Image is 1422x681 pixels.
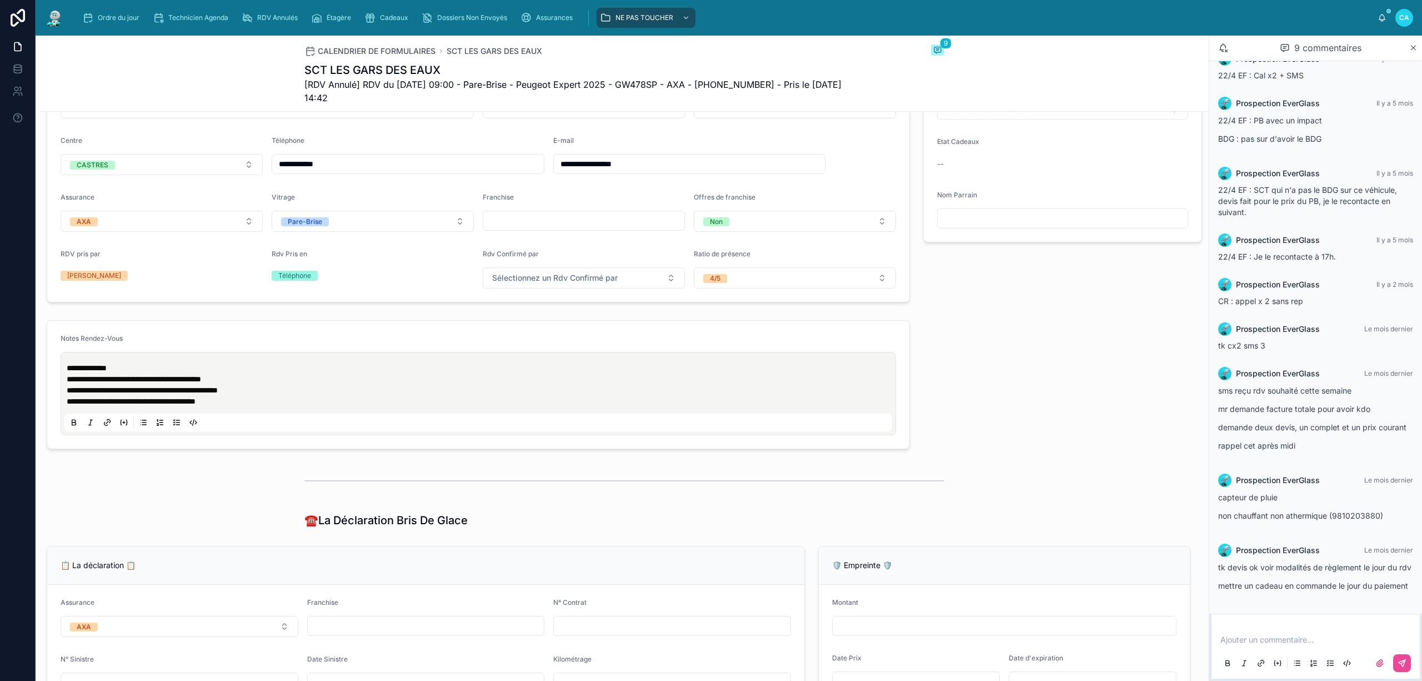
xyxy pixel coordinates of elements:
font: Franchise [307,598,338,607]
font: RDV Annulés [257,13,298,22]
font: Sélectionnez un Rdv Confirmé par [492,273,618,282]
font: Le mois dernier [1364,546,1413,554]
font: Prospection [1236,280,1280,289]
img: Logo de l'application [44,9,64,27]
font: mr demande facture totale pour avoir kdo [1218,404,1370,414]
font: 🛡️ Empreinte 🛡️ [832,560,892,570]
font: demande deux devis, un complet et un prix courant [1218,422,1406,432]
font: Technicien Agenda [168,13,228,22]
font: Prospection [1236,235,1280,245]
font: EverGlass [1283,54,1320,63]
font: Non [710,217,723,226]
button: Bouton de sélection [272,211,474,232]
button: Bouton de sélection [61,154,263,175]
font: capteur de pluie [1218,493,1278,502]
font: Pare-Brise [288,217,322,226]
font: Date d'expiration [1009,654,1063,662]
div: contenu déroulant [73,6,1378,30]
font: tk devis ok voir modalités de règlement le jour du rdv [1218,563,1411,572]
font: Prospection [1236,98,1280,108]
font: Dossiers Non Envoyés [437,13,507,22]
font: 9 [944,39,948,47]
font: mettre un cadeau en commande le jour du paiement [1218,581,1408,590]
font: Il y a 5 mois [1376,99,1413,107]
font: Date Sinistre [307,655,348,663]
font: Prospection [1236,545,1280,555]
font: EverGlass [1283,369,1320,378]
font: CASTRES [77,161,108,169]
font: Le mois dernier [1364,369,1413,377]
font: sms reçu rdv souhaité cette semaine [1218,386,1351,395]
button: Bouton de sélection [61,211,263,232]
a: Dossiers Non Envoyés [418,8,515,28]
font: CA [1399,13,1409,22]
font: 22/4 EF : PB avec un impact [1218,116,1322,125]
font: N° Sinistre [61,655,94,663]
button: Bouton de sélection [61,616,298,637]
font: EverGlass [1283,545,1320,555]
font: Franchise [483,193,514,201]
font: E-mail [553,136,574,145]
font: N° Contrat [553,598,587,607]
a: RDV Annulés [238,8,306,28]
font: Il y a 2 mois [1376,280,1413,289]
font: Il y a 5 mois [1376,54,1413,63]
font: EverGlass [1283,168,1320,178]
font: EverGlass [1283,324,1320,334]
font: Assurances [536,13,573,22]
font: EverGlass [1283,280,1320,289]
font: Étagère [327,13,351,22]
font: ☎️La Déclaration Bris De Glace [304,514,468,527]
font: SCT LES GARS DES EAUX [304,63,440,77]
font: Date Prix [832,654,862,662]
font: tk cx2 sms 3 [1218,341,1265,350]
font: Il y a 5 mois [1376,236,1413,244]
font: Prospection [1236,324,1280,334]
font: Téléphone [278,271,311,280]
font: EverGlass [1283,98,1320,108]
font: Etat Cadeaux [937,137,979,146]
font: AXA [77,623,91,631]
font: CR : appel x 2 sans rep [1218,296,1303,306]
a: NE PAS TOUCHER [597,8,695,28]
button: Bouton de sélection [694,211,896,232]
button: 9 [931,44,944,58]
font: -- [937,159,944,168]
font: Rdv Confirmé par [483,250,539,258]
font: AXA [77,217,91,226]
font: Vitrage [272,193,295,201]
font: Notes Rendez-Vous [61,334,123,342]
font: non chauffant non athermique (9810203880) [1218,511,1383,520]
font: [PERSON_NAME] [67,271,121,280]
font: Kilométrage [553,655,592,663]
font: 9 commentaires [1294,42,1361,53]
font: SCT LES GARS DES EAUX [447,46,542,56]
a: Étagère [308,8,359,28]
font: Ordre du jour [98,13,139,22]
a: Ordre du jour [79,8,147,28]
font: BDG : pas sur d'avoir le BDG [1218,134,1321,143]
font: Prospection [1236,168,1280,178]
a: CALENDRIER DE FORMULAIRES [304,46,435,57]
a: Assurances [517,8,580,28]
font: Il y a 5 mois [1376,169,1413,177]
button: Bouton de sélection [483,267,685,289]
button: Bouton de sélection [694,267,896,289]
font: Le mois dernier [1364,476,1413,484]
font: EverGlass [1283,235,1320,245]
font: CALENDRIER DE FORMULAIRES [318,46,435,56]
font: EverGlass [1283,475,1320,485]
font: NE PAS TOUCHER [615,13,673,22]
font: 4/5 [710,274,720,282]
font: Téléphone [272,136,304,145]
font: Centre [61,136,82,145]
a: Technicien Agenda [149,8,236,28]
font: Rdv Pris en [272,250,307,258]
font: [RDV Annulé] RDV du [DATE] 09:00 - Pare-Brise - Peugeot Expert 2025 - GW478SP - AXA - [PHONE_NUMB... [304,79,842,103]
font: Offres de franchise [694,193,755,201]
font: Le mois dernier [1364,325,1413,333]
font: rappel cet après midi [1218,441,1295,450]
font: 22/4 EF : Je le recontacte à 17h. [1218,252,1336,261]
font: Nom Parrain [937,191,977,199]
font: Montant [832,598,858,607]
